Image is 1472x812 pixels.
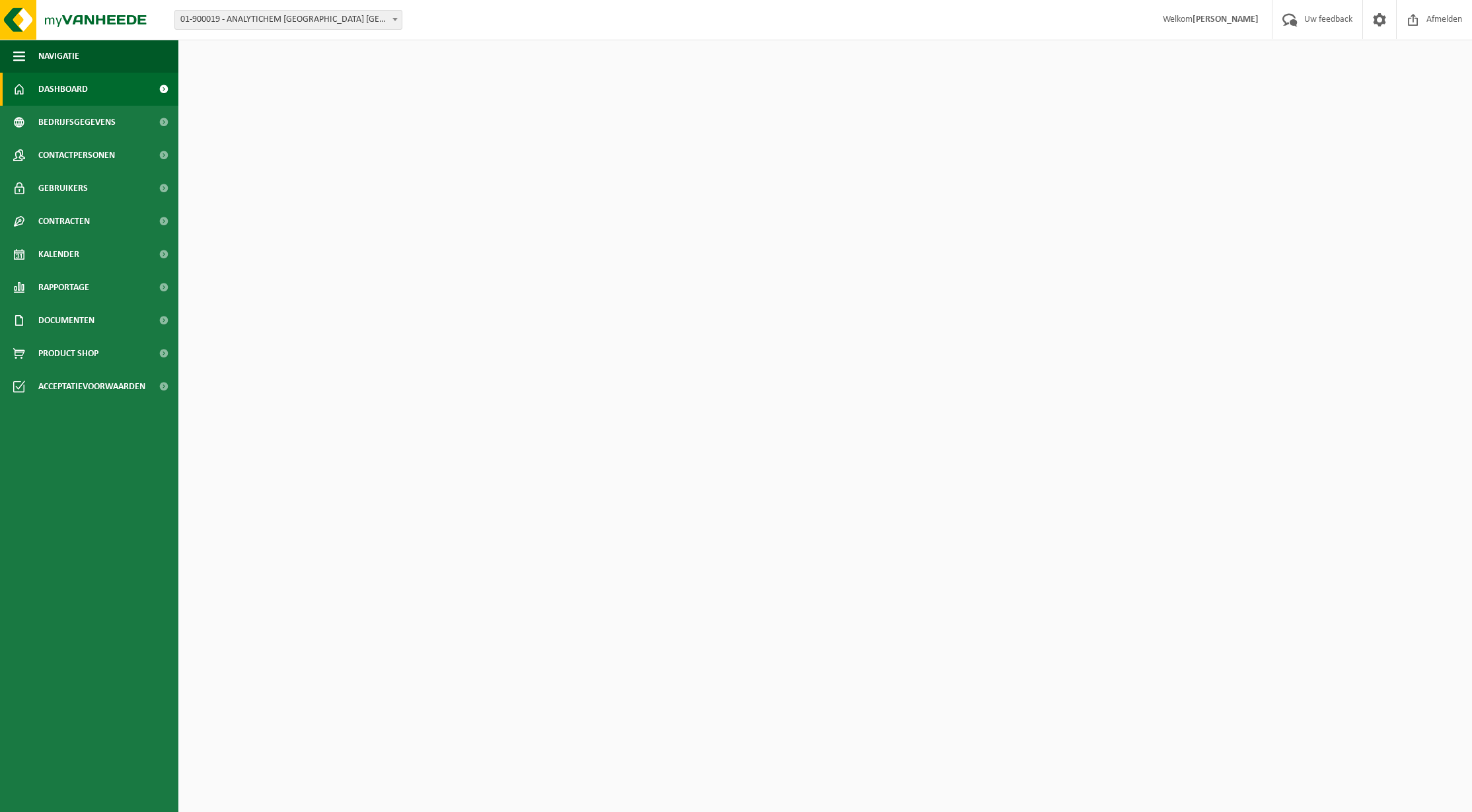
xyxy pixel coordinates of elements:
[1193,15,1259,24] strong: [PERSON_NAME]
[38,139,115,172] span: Contactpersonen
[175,11,402,29] span: 01-900019 - ANALYTICHEM BELGIUM NV - ZEDELGEM
[38,172,88,205] span: Gebruikers
[38,106,116,139] span: Bedrijfsgegevens
[38,370,145,403] span: Acceptatievoorwaarden
[38,238,79,271] span: Kalender
[174,10,402,30] span: 01-900019 - ANALYTICHEM BELGIUM NV - ZEDELGEM
[38,40,79,73] span: Navigatie
[38,304,94,337] span: Documenten
[38,73,88,106] span: Dashboard
[38,337,98,370] span: Product Shop
[38,271,89,304] span: Rapportage
[38,205,90,238] span: Contracten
